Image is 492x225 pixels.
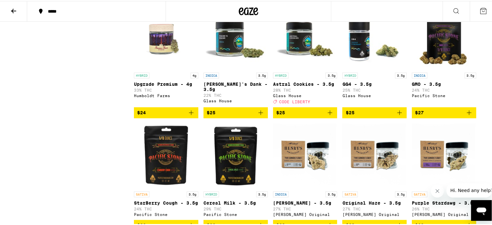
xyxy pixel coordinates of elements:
[342,106,407,117] button: Add to bag
[273,122,337,187] img: Henry's Original - King Louis XIII - 3.5g
[203,92,268,96] p: 22% THC
[446,182,492,197] iframe: Message from company
[412,81,476,86] p: GMO - 3.5g
[273,87,337,91] p: 28% THC
[273,4,337,68] img: Glass House - Astral Cookies - 3.5g
[203,98,268,102] div: Glass House
[203,190,219,196] p: HYBRID
[325,190,337,196] p: 3.5g
[412,122,476,187] img: Henry's Original - Purple Stardawg - 3.5g
[203,81,268,91] p: [PERSON_NAME]'s Dank - 3.5g
[203,4,268,106] a: Open page for Hank's Dank - 3.5g from Glass House
[256,190,268,196] p: 3.5g
[134,81,198,86] p: Upgrade Premium - 4g
[342,122,407,187] img: Henry's Original - Original Haze - 3.5g
[256,72,268,77] p: 3.5g
[431,184,444,197] iframe: Close message
[134,4,198,68] img: Humboldt Farms - Upgrade Premium - 4g
[203,206,268,210] p: 29% THC
[273,81,337,86] p: Astral Cookies - 3.5g
[342,4,407,106] a: Open page for GG4 - 3.5g from Glass House
[203,106,268,117] button: Add to bag
[207,109,215,114] span: $25
[342,81,407,86] p: GG4 - 3.5g
[412,122,476,219] a: Open page for Purple Stardawg - 3.5g from Henry's Original
[134,106,198,117] button: Add to bag
[342,199,407,205] p: Original Haze - 3.5g
[412,190,427,196] p: SATIVA
[342,72,358,77] p: HYBRID
[203,72,219,77] p: INDICA
[342,4,407,68] img: Glass House - GG4 - 3.5g
[325,72,337,77] p: 3.5g
[134,122,198,187] img: Pacific Stone - StarBerry Cough - 3.5g
[203,211,268,216] div: Pacific Stone
[191,72,198,77] p: 4g
[412,72,427,77] p: INDICA
[412,106,476,117] button: Add to bag
[203,122,268,187] img: Pacific Stone - Cereal Milk - 3.5g
[471,199,492,220] iframe: Button to launch messaging window
[187,190,198,196] p: 3.5g
[203,199,268,205] p: Cereal Milk - 3.5g
[395,190,407,196] p: 3.5g
[276,109,285,114] span: $25
[203,122,268,219] a: Open page for Cereal Milk - 3.5g from Pacific Stone
[412,211,476,216] div: [PERSON_NAME] Original
[273,4,337,106] a: Open page for Astral Cookies - 3.5g from Glass House
[134,4,198,106] a: Open page for Upgrade Premium - 4g from Humboldt Farms
[342,190,358,196] p: SATIVA
[134,190,149,196] p: SATIVA
[273,211,337,216] div: [PERSON_NAME] Original
[412,4,476,106] a: Open page for GMO - 3.5g from Pacific Stone
[203,4,268,68] img: Glass House - Hank's Dank - 3.5g
[412,199,476,205] p: Purple Stardawg - 3.5g
[345,109,354,114] span: $25
[134,72,149,77] p: HYBRID
[273,190,289,196] p: INDICA
[273,199,337,205] p: [PERSON_NAME] - 3.5g
[273,72,289,77] p: HYBRID
[134,211,198,216] div: Pacific Stone
[4,5,47,10] span: Hi. Need any help?
[412,206,476,210] p: 26% THC
[137,109,146,114] span: $24
[412,87,476,91] p: 24% THC
[134,199,198,205] p: StarBerry Cough - 3.5g
[342,206,407,210] p: 27% THC
[134,87,198,91] p: 33% THC
[342,93,407,97] div: Glass House
[279,99,310,103] span: CODE LIBERTY
[134,122,198,219] a: Open page for StarBerry Cough - 3.5g from Pacific Stone
[134,206,198,210] p: 24% THC
[342,211,407,216] div: [PERSON_NAME] Original
[412,93,476,97] div: Pacific Stone
[412,4,476,68] img: Pacific Stone - GMO - 3.5g
[342,87,407,91] p: 25% THC
[134,93,198,97] div: Humboldt Farms
[465,72,476,77] p: 3.5g
[273,122,337,219] a: Open page for King Louis XIII - 3.5g from Henry's Original
[273,93,337,97] div: Glass House
[273,106,337,117] button: Add to bag
[273,206,337,210] p: 27% THC
[342,122,407,219] a: Open page for Original Haze - 3.5g from Henry's Original
[415,109,424,114] span: $27
[395,72,407,77] p: 3.5g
